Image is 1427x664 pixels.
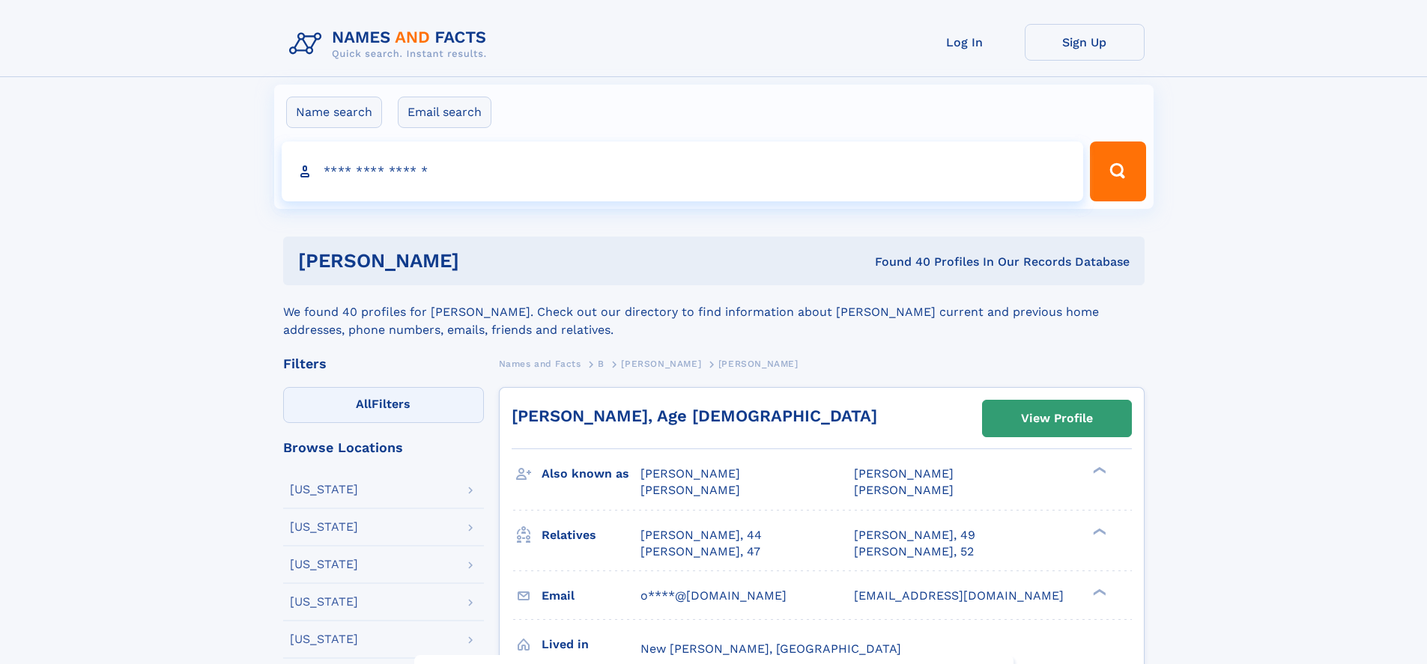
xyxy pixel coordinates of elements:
a: [PERSON_NAME] [621,354,701,373]
label: Name search [286,97,382,128]
h3: Email [542,583,640,609]
div: [US_STATE] [290,521,358,533]
a: [PERSON_NAME], 52 [854,543,974,560]
div: [US_STATE] [290,633,358,645]
a: [PERSON_NAME], 44 [640,527,762,543]
div: We found 40 profiles for [PERSON_NAME]. Check out our directory to find information about [PERSON... [283,285,1145,339]
a: [PERSON_NAME], 49 [854,527,975,543]
div: ❯ [1089,526,1107,536]
a: [PERSON_NAME], Age [DEMOGRAPHIC_DATA] [512,406,877,425]
button: Search Button [1090,141,1145,201]
span: [PERSON_NAME] [718,359,799,369]
div: ❯ [1089,466,1107,475]
span: [PERSON_NAME] [640,483,740,497]
a: Sign Up [1025,24,1145,61]
div: View Profile [1021,401,1093,436]
div: ❯ [1089,587,1107,597]
span: B [598,359,605,369]
span: All [356,397,372,411]
span: [PERSON_NAME] [640,466,740,481]
h3: Also known as [542,461,640,487]
div: Browse Locations [283,441,484,454]
span: [PERSON_NAME] [854,483,954,497]
h3: Lived in [542,632,640,657]
a: B [598,354,605,373]
div: Filters [283,357,484,371]
span: [PERSON_NAME] [621,359,701,369]
div: [US_STATE] [290,596,358,608]
div: [US_STATE] [290,558,358,570]
a: [PERSON_NAME], 47 [640,543,760,560]
a: Log In [905,24,1025,61]
h1: [PERSON_NAME] [298,252,667,270]
h3: Relatives [542,523,640,548]
img: Logo Names and Facts [283,24,499,64]
div: Found 40 Profiles In Our Records Database [667,254,1130,270]
a: Names and Facts [499,354,581,373]
input: search input [282,141,1084,201]
label: Filters [283,387,484,423]
span: [EMAIL_ADDRESS][DOMAIN_NAME] [854,588,1064,603]
span: New [PERSON_NAME], [GEOGRAPHIC_DATA] [640,642,901,656]
label: Email search [398,97,491,128]
a: View Profile [983,400,1131,436]
div: [US_STATE] [290,484,358,496]
span: [PERSON_NAME] [854,466,954,481]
